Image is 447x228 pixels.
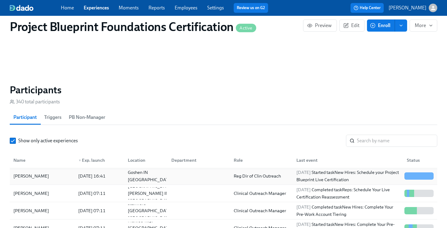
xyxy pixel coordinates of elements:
[78,159,81,162] span: ▼
[18,137,78,144] span: Show only active experiences
[169,157,229,164] div: Department
[294,186,402,201] div: Completed task Reps: Schedule Your Live Certification Reassessment
[10,202,437,219] div: [PERSON_NAME][DATE] 07:11Stamford [GEOGRAPHIC_DATA] [GEOGRAPHIC_DATA]Clinical Outreach Manager[DA...
[10,84,437,96] h2: Participants
[125,182,175,204] div: [GEOGRAPHIC_DATA][PERSON_NAME] IN [GEOGRAPHIC_DATA]
[294,169,402,183] div: Started task New Hires: Schedule your Project Blueprint Live Certification
[76,157,123,164] div: Exp. launch
[125,200,175,222] div: Stamford [GEOGRAPHIC_DATA] [GEOGRAPHIC_DATA]
[11,172,51,180] div: [PERSON_NAME]
[123,154,166,166] div: Location
[11,157,73,164] div: Name
[357,135,437,147] input: Search by name
[207,5,224,11] a: Settings
[296,204,311,210] span: [DATE]
[296,222,311,227] span: [DATE]
[13,113,37,122] span: Participant
[415,22,432,29] span: More
[410,19,437,32] button: More
[229,154,291,166] div: Role
[296,187,311,192] span: [DATE]
[11,154,73,166] div: Name
[148,5,165,11] a: Reports
[354,5,381,11] span: Help Center
[395,19,407,32] button: enroll
[125,157,166,164] div: Location
[296,170,311,175] span: [DATE]
[308,22,332,29] span: Preview
[10,185,437,202] div: [PERSON_NAME][DATE] 07:11[GEOGRAPHIC_DATA][PERSON_NAME] IN [GEOGRAPHIC_DATA]Clinical Outreach Man...
[237,5,265,11] a: Review us on G2
[231,157,291,164] div: Role
[11,190,73,197] div: [PERSON_NAME]
[175,5,197,11] a: Employees
[125,169,175,183] div: Goshen IN [GEOGRAPHIC_DATA]
[389,5,426,11] p: [PERSON_NAME]
[44,113,61,122] span: Triggers
[10,19,256,34] h1: Project Blueprint Foundations Certification
[402,154,436,166] div: Status
[294,157,402,164] div: Last event
[344,22,359,29] span: Edit
[339,19,365,32] button: Edit
[231,172,291,180] div: Reg Dir of Clin Outreach
[236,26,256,30] span: Active
[231,207,291,214] div: Clinical Outreach Manager
[351,3,384,13] button: Help Center
[389,4,437,12] button: [PERSON_NAME]
[294,203,402,218] div: Completed task New Hires: Complete Your Pre-Work Account Tiering
[73,154,123,166] div: ▼Exp. launch
[367,19,395,32] button: Enroll
[10,168,437,185] div: [PERSON_NAME][DATE] 16:41Goshen IN [GEOGRAPHIC_DATA]Reg Dir of Clin Outreach[DATE] Started taskNe...
[119,5,139,11] a: Moments
[10,5,33,11] img: dado
[76,172,123,180] div: [DATE] 16:41
[61,5,74,11] a: Home
[371,22,390,29] span: Enroll
[69,113,105,122] span: PB Non-Manager
[303,19,337,32] button: Preview
[292,154,402,166] div: Last event
[234,3,268,13] button: Review us on G2
[10,98,60,105] div: 340 total participants
[10,5,61,11] a: dado
[76,207,123,214] div: [DATE] 07:11
[84,5,109,11] a: Experiences
[76,190,123,197] div: [DATE] 07:11
[166,154,229,166] div: Department
[11,207,73,214] div: [PERSON_NAME]
[404,157,436,164] div: Status
[231,190,291,197] div: Clinical Outreach Manager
